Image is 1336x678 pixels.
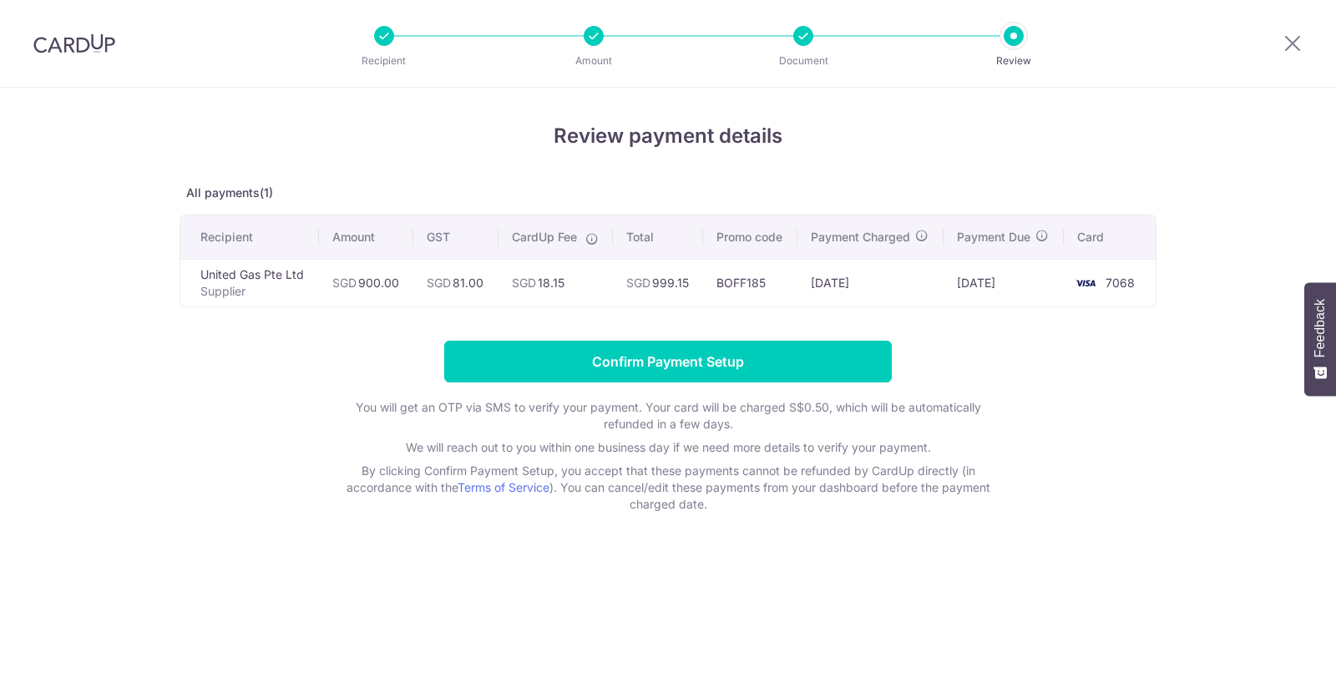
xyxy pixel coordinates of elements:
p: By clicking Confirm Payment Setup, you accept that these payments cannot be refunded by CardUp di... [334,463,1002,513]
p: Document [741,53,865,69]
td: 18.15 [498,259,614,306]
span: CardUp Fee [512,229,577,245]
p: Recipient [322,53,446,69]
p: We will reach out to you within one business day if we need more details to verify your payment. [334,439,1002,456]
th: Card [1064,215,1156,259]
iframe: Opens a widget where you can find more information [1229,628,1319,670]
span: SGD [427,276,451,290]
input: Confirm Payment Setup [444,341,892,382]
th: Amount [319,215,413,259]
th: Promo code [703,215,797,259]
a: Terms of Service [458,480,549,494]
span: 7068 [1106,276,1135,290]
span: Feedback [1313,299,1328,357]
th: Recipient [180,215,319,259]
td: [DATE] [797,259,944,306]
button: Feedback - Show survey [1304,282,1336,396]
h4: Review payment details [180,121,1156,151]
td: 900.00 [319,259,413,306]
span: SGD [626,276,650,290]
td: 81.00 [413,259,498,306]
td: BOFF185 [703,259,797,306]
p: Supplier [200,283,306,300]
td: [DATE] [944,259,1064,306]
img: <span class="translation_missing" title="translation missing: en.account_steps.new_confirm_form.b... [1069,273,1102,293]
th: GST [413,215,498,259]
p: You will get an OTP via SMS to verify your payment. Your card will be charged S$0.50, which will ... [334,399,1002,433]
span: SGD [332,276,357,290]
p: Review [952,53,1075,69]
span: Payment Due [957,229,1030,245]
td: 999.15 [613,259,703,306]
span: SGD [512,276,536,290]
td: United Gas Pte Ltd [180,259,319,306]
p: Amount [532,53,655,69]
span: Payment Charged [811,229,910,245]
th: Total [613,215,703,259]
p: All payments(1) [180,185,1156,201]
img: CardUp [33,33,115,53]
